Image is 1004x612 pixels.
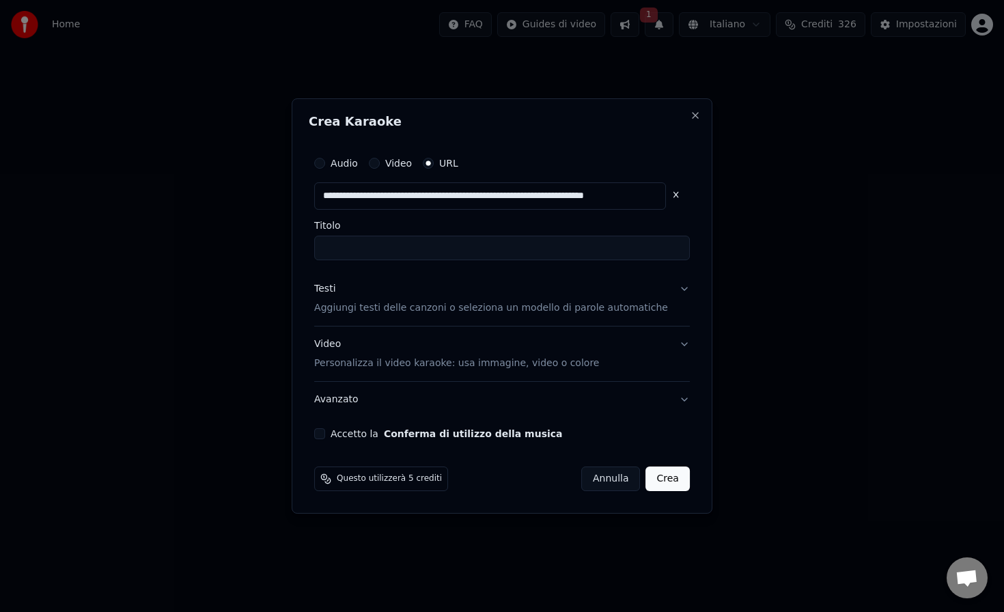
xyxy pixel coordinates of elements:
[337,473,442,484] span: Questo utilizzerà 5 crediti
[581,467,641,491] button: Annulla
[314,221,690,230] label: Titolo
[314,357,599,370] p: Personalizza il video karaoke: usa immagine, video o colore
[314,337,599,370] div: Video
[309,115,695,128] h2: Crea Karaoke
[331,429,562,439] label: Accetto la
[384,429,563,439] button: Accetto la
[314,382,690,417] button: Avanzato
[314,301,668,315] p: Aggiungi testi delle canzoni o seleziona un modello di parole automatiche
[314,271,690,326] button: TestiAggiungi testi delle canzoni o seleziona un modello di parole automatiche
[439,158,458,168] label: URL
[314,282,335,296] div: Testi
[314,326,690,381] button: VideoPersonalizza il video karaoke: usa immagine, video o colore
[646,467,690,491] button: Crea
[385,158,412,168] label: Video
[331,158,358,168] label: Audio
